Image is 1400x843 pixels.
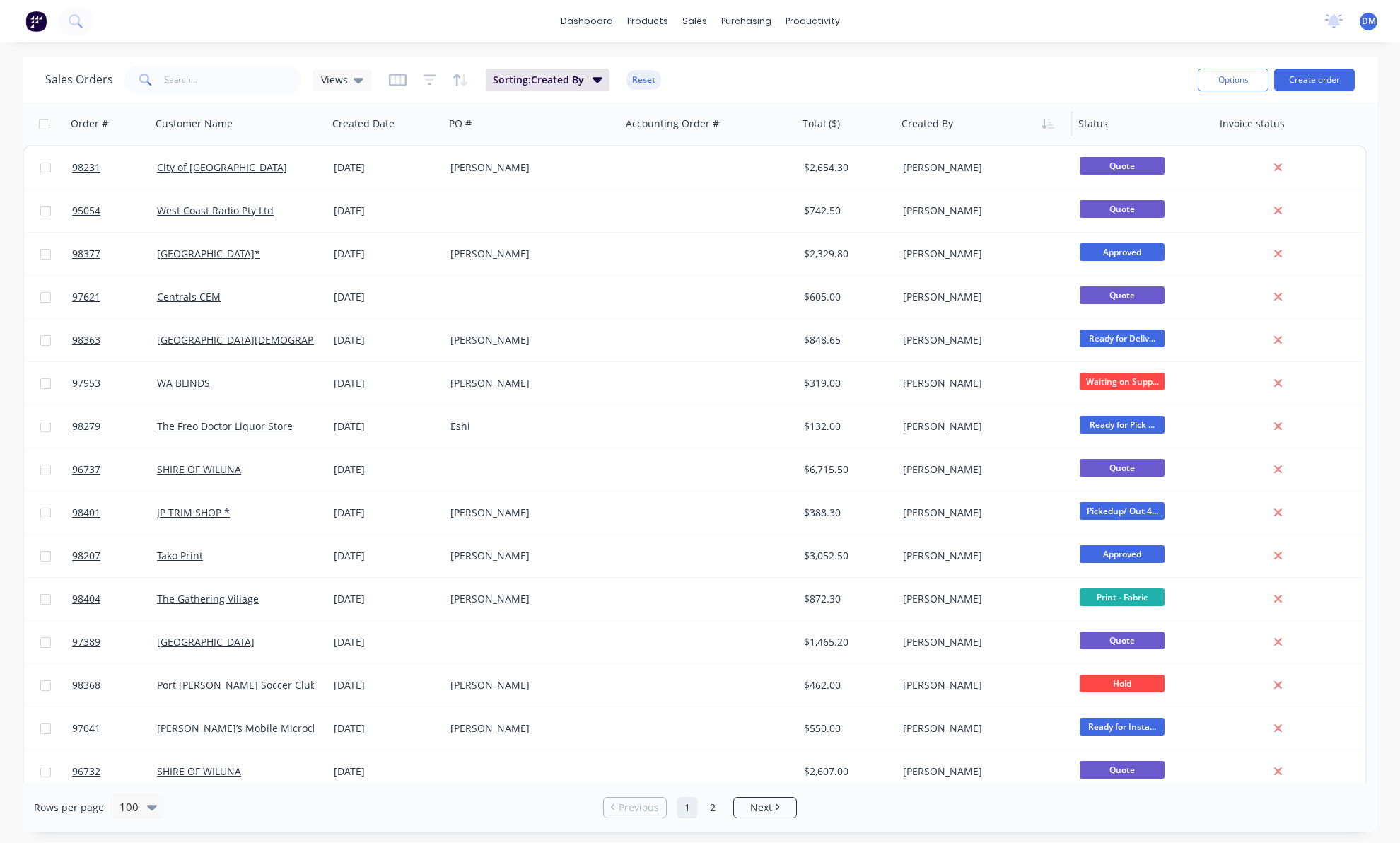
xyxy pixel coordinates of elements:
span: 97621 [72,290,100,304]
span: 98231 [72,161,100,175]
ul: Pagination [597,797,803,818]
div: [PERSON_NAME] [903,161,1060,175]
div: $388.30 [804,506,887,520]
div: $2,654.30 [804,161,887,175]
div: $872.30 [804,592,887,606]
span: Ready for Insta... [1080,718,1165,736]
div: [DATE] [334,247,439,261]
span: 96737 [72,463,100,477]
a: 97953 [72,362,157,405]
div: products [620,11,675,32]
div: [PERSON_NAME] [903,463,1060,477]
div: Total ($) [803,117,840,131]
div: [PERSON_NAME] [903,764,1060,779]
a: SHIRE OF WILUNA [157,463,241,476]
div: productivity [778,11,847,32]
a: [GEOGRAPHIC_DATA] [157,635,255,649]
div: purchasing [714,11,778,32]
input: Search... [164,66,302,94]
a: 97041 [72,707,157,750]
div: [PERSON_NAME] [903,376,1060,390]
div: [DATE] [334,376,439,390]
div: [PERSON_NAME] [450,721,607,736]
span: 95054 [72,204,100,218]
div: [PERSON_NAME] [903,635,1060,649]
div: [DATE] [334,506,439,520]
a: SHIRE OF WILUNA [157,764,241,778]
span: 98368 [72,678,100,692]
span: Print - Fabric [1080,588,1165,606]
div: [DATE] [334,333,439,347]
div: [PERSON_NAME] [903,290,1060,304]
span: Waiting on Supp... [1080,373,1165,390]
a: 98377 [72,233,157,275]
a: 98401 [72,492,157,534]
div: [DATE] [334,419,439,434]
a: dashboard [554,11,620,32]
a: Previous page [604,801,666,815]
img: Factory [25,11,47,32]
a: The Gathering Village [157,592,259,605]
span: Quote [1080,200,1165,218]
div: $848.65 [804,333,887,347]
span: Quote [1080,632,1165,649]
span: Hold [1080,675,1165,692]
a: Next page [734,801,796,815]
div: [PERSON_NAME] [450,592,607,606]
div: [PERSON_NAME] [903,247,1060,261]
a: 95054 [72,190,157,232]
div: $6,715.50 [804,463,887,477]
div: [PERSON_NAME] [903,592,1060,606]
div: $550.00 [804,721,887,736]
div: [DATE] [334,721,439,736]
button: Reset [626,70,661,90]
a: 96737 [72,448,157,491]
a: [GEOGRAPHIC_DATA][DEMOGRAPHIC_DATA] [157,333,361,347]
span: 98279 [72,419,100,434]
button: Options [1198,69,1268,91]
div: [DATE] [334,204,439,218]
a: 97621 [72,276,157,318]
span: Rows per page [34,801,104,815]
a: 98207 [72,535,157,577]
span: 98401 [72,506,100,520]
a: Tako Print [157,549,203,562]
div: Customer Name [156,117,233,131]
div: [PERSON_NAME] [903,678,1060,692]
span: Next [750,801,772,815]
div: Eshi [450,419,607,434]
div: [PERSON_NAME] [450,506,607,520]
span: DM [1362,15,1376,28]
a: 98368 [72,664,157,707]
div: [DATE] [334,463,439,477]
span: Approved [1080,545,1165,563]
span: 97389 [72,635,100,649]
div: [PERSON_NAME] [903,721,1060,736]
a: JP TRIM SHOP * [157,506,230,519]
span: 98377 [72,247,100,261]
div: [PERSON_NAME] [450,247,607,261]
div: PO # [449,117,472,131]
div: $1,465.20 [804,635,887,649]
div: [DATE] [334,549,439,563]
div: [PERSON_NAME] [903,333,1060,347]
a: Centrals CEM [157,290,221,303]
span: 97953 [72,376,100,390]
span: 96732 [72,764,100,779]
div: $132.00 [804,419,887,434]
span: Quote [1080,459,1165,477]
a: West Coast Radio Pty Ltd [157,204,274,217]
div: [DATE] [334,764,439,779]
a: City of [GEOGRAPHIC_DATA] [157,161,287,174]
a: 96732 [72,750,157,793]
div: $2,329.80 [804,247,887,261]
div: [PERSON_NAME] [903,506,1060,520]
div: Status [1078,117,1108,131]
div: [DATE] [334,592,439,606]
a: 98363 [72,319,157,361]
span: Ready for Deliv... [1080,330,1165,347]
div: Order # [71,117,108,131]
div: [PERSON_NAME] [450,333,607,347]
a: [PERSON_NAME]’s Mobile Microchipping [157,721,349,735]
span: Approved [1080,243,1165,261]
